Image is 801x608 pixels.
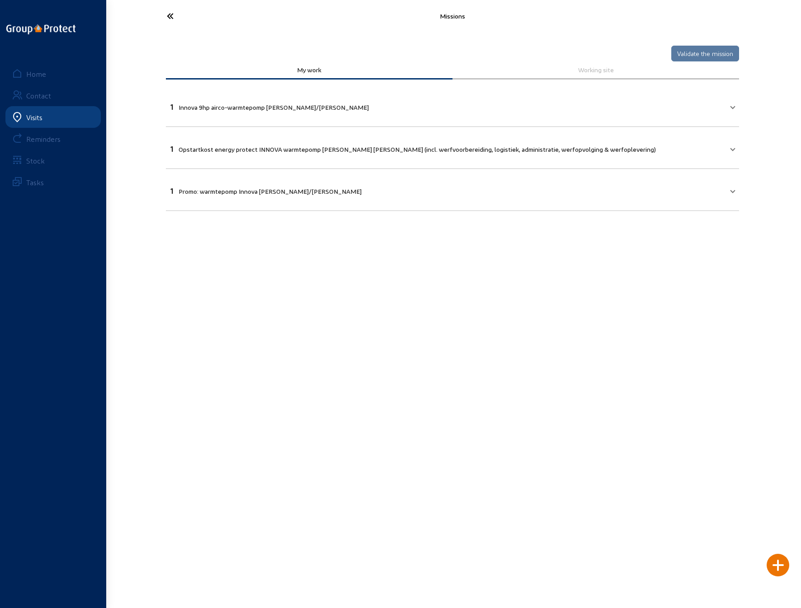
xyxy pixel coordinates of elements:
div: Contact [26,91,51,100]
span: Opstartkost energy protect INNOVA warmtepomp [PERSON_NAME] [PERSON_NAME] (incl. werfvoorbereiding... [179,145,656,153]
mat-expansion-panel-header: 1Innova 9hp airco-warmtepomp [PERSON_NAME]/[PERSON_NAME] [166,90,739,121]
img: logo-oneline.png [6,24,75,34]
a: Tasks [5,171,101,193]
span: 1 [170,145,173,153]
a: Visits [5,106,101,128]
div: Tasks [26,178,44,187]
a: Stock [5,150,101,171]
span: Promo: warmtepomp Innova [PERSON_NAME]/[PERSON_NAME] [179,187,362,195]
span: Innova 9hp airco-warmtepomp [PERSON_NAME]/[PERSON_NAME] [179,103,369,111]
a: Contact [5,84,101,106]
span: 1 [170,187,173,195]
a: Home [5,63,101,84]
div: Working site [459,66,733,74]
div: Reminders [26,135,61,143]
mat-expansion-panel-header: 1Promo: warmtepomp Innova [PERSON_NAME]/[PERSON_NAME] [166,174,739,205]
div: Missions [254,12,651,20]
div: Visits [26,113,42,122]
mat-expansion-panel-header: 1Opstartkost energy protect INNOVA warmtepomp [PERSON_NAME] [PERSON_NAME] (incl. werfvoorbereidin... [166,132,739,163]
span: 1 [170,103,173,111]
div: Stock [26,156,45,165]
div: Home [26,70,46,78]
div: My work [172,66,446,74]
a: Reminders [5,128,101,150]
